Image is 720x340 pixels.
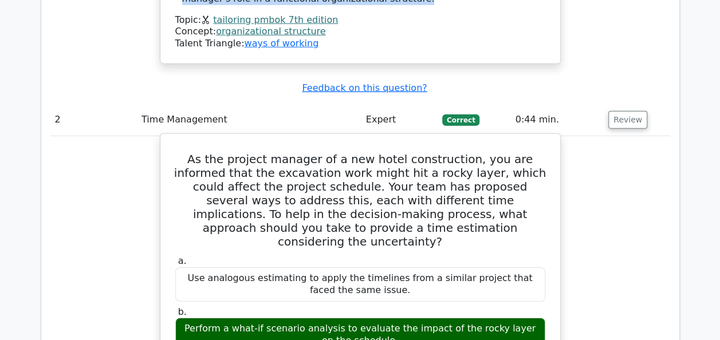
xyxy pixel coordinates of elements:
div: Concept: [175,26,545,38]
span: Correct [442,114,479,126]
td: Time Management [137,104,361,136]
div: Talent Triangle: [175,14,545,50]
td: 0:44 min. [510,104,604,136]
h5: As the project manager of a new hotel construction, you are informed that the excavation work mig... [174,152,546,248]
td: 2 [50,104,137,136]
a: Feedback on this question? [302,82,427,93]
td: Expert [361,104,438,136]
a: tailoring pmbok 7th edition [213,14,338,25]
div: Topic: [175,14,545,26]
button: Review [608,111,647,129]
span: a. [178,255,187,266]
span: b. [178,306,187,317]
a: ways of working [244,38,318,49]
div: Use analogous estimating to apply the timelines from a similar project that faced the same issue. [175,267,545,302]
a: organizational structure [216,26,325,37]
